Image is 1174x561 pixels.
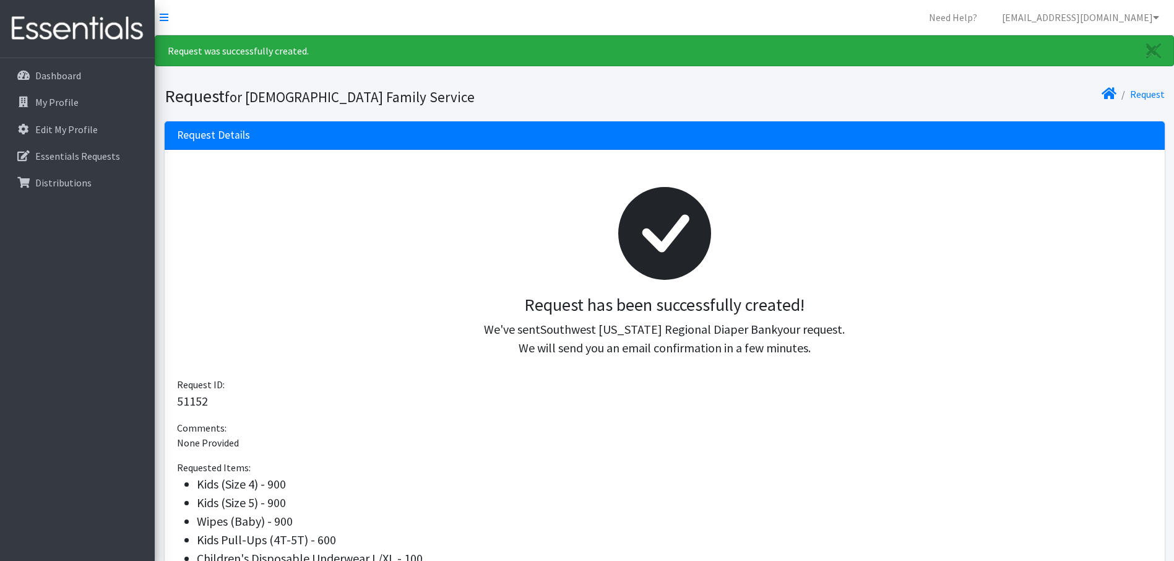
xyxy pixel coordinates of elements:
[177,392,1152,411] p: 51152
[177,437,239,449] span: None Provided
[5,170,150,195] a: Distributions
[5,63,150,88] a: Dashboard
[919,5,987,30] a: Need Help?
[197,531,1152,549] li: Kids Pull-Ups (4T-5T) - 600
[1130,88,1165,100] a: Request
[5,8,150,50] img: HumanEssentials
[5,90,150,115] a: My Profile
[5,117,150,142] a: Edit My Profile
[35,96,79,108] p: My Profile
[197,512,1152,531] li: Wipes (Baby) - 900
[197,494,1152,512] li: Kids (Size 5) - 900
[225,88,475,106] small: for [DEMOGRAPHIC_DATA] Family Service
[35,150,120,162] p: Essentials Requests
[187,295,1142,316] h3: Request has been successfully created!
[187,320,1142,357] p: We've sent your request. We will send you an email confirmation in a few minutes.
[5,144,150,168] a: Essentials Requests
[35,176,92,189] p: Distributions
[197,475,1152,494] li: Kids (Size 4) - 900
[155,35,1174,66] div: Request was successfully created.
[177,378,225,391] span: Request ID:
[1134,36,1173,66] a: Close
[540,321,777,337] span: Southwest [US_STATE] Regional Diaper Bank
[165,85,660,107] h1: Request
[177,422,227,434] span: Comments:
[35,123,98,136] p: Edit My Profile
[992,5,1169,30] a: [EMAIL_ADDRESS][DOMAIN_NAME]
[177,461,251,474] span: Requested Items:
[177,129,250,142] h3: Request Details
[35,69,81,82] p: Dashboard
